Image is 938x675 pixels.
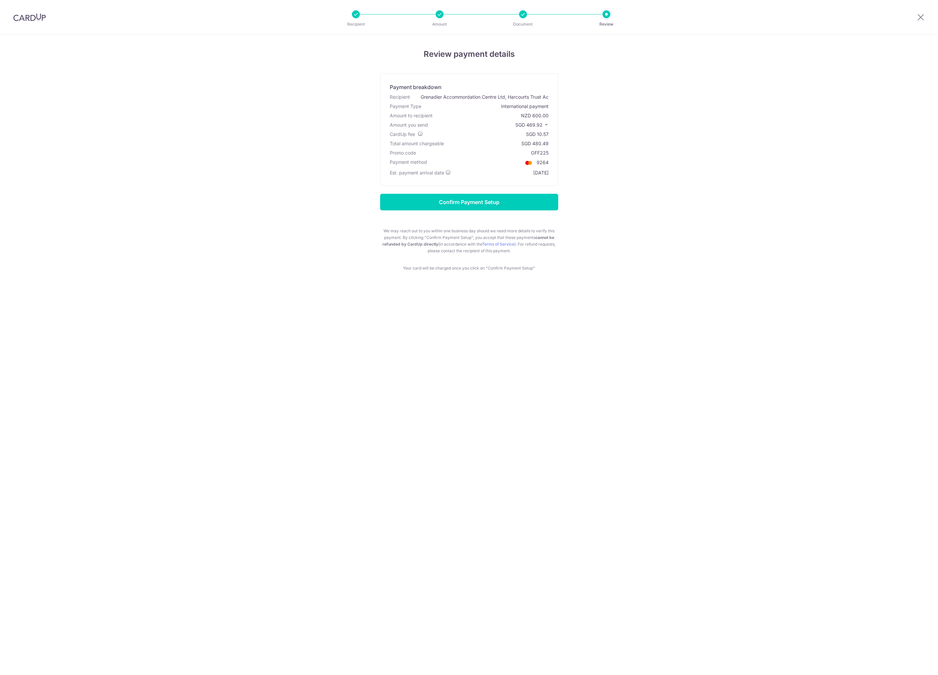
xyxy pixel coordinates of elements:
[390,94,410,100] div: Recipient
[380,194,558,210] input: Confirm Payment Setup
[482,242,514,247] a: Terms of Service
[380,265,558,272] p: Your card will be charged once you click on "Confirm Payment Setup"
[522,159,535,167] img: <span class="translation_missing" title="translation missing: en.account_steps.new_confirm_form.b...
[515,122,549,128] p: SGD 469.92
[533,169,549,176] div: [DATE]
[498,21,548,28] p: Document
[501,103,549,110] div: International payment
[275,48,664,60] h4: Review payment details
[390,103,421,109] span: translation missing: en.account_steps.new_confirm_form.xb_payment.header.payment_type
[515,122,543,128] span: SGD 469.92
[13,13,46,21] img: CardUp
[390,159,427,167] div: Payment method
[582,21,631,28] p: Review
[531,150,549,156] div: OFF225
[390,169,451,176] div: Est. payment arrival date
[537,160,549,165] span: 9264
[521,140,549,147] div: SGD 480.49
[390,122,428,128] div: Amount you send
[390,131,415,137] span: CardUp fee
[390,112,433,119] div: Amount to recipient
[331,21,380,28] p: Recipient
[390,83,442,91] div: Payment breakdown
[390,150,416,156] div: Promo code
[421,94,549,100] div: Grenadier Accommordation Centre Ltd, Harcourts Trust Ac
[521,112,549,119] div: NZD 600.00
[415,21,464,28] p: Amount
[526,131,549,138] div: SGD 10.57
[380,228,558,254] p: We may reach out to you within one business day should we need more details to verify this paymen...
[390,141,444,146] span: Total amount chargeable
